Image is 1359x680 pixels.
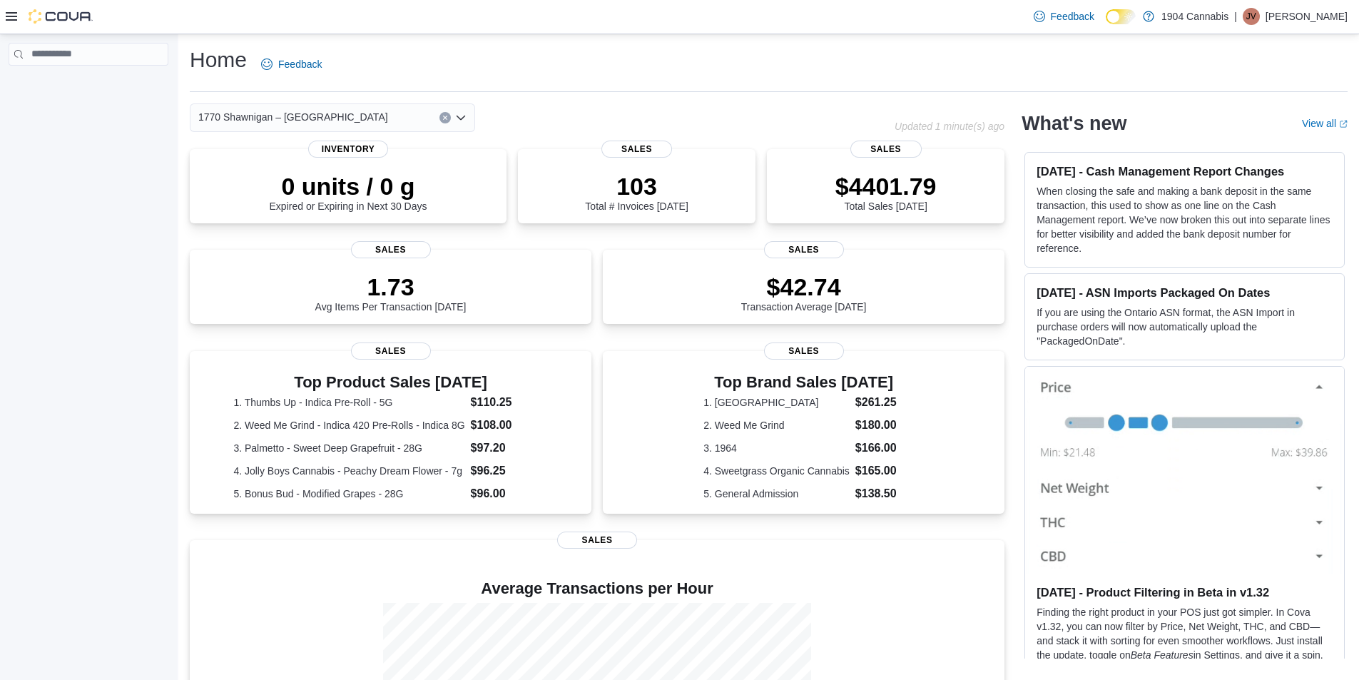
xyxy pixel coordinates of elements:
span: Sales [601,141,673,158]
dd: $96.25 [471,462,548,479]
h3: Top Product Sales [DATE] [233,374,547,391]
span: Dark Mode [1106,24,1106,25]
p: When closing the safe and making a bank deposit in the same transaction, this used to show as one... [1037,184,1333,255]
h4: Average Transactions per Hour [201,580,993,597]
button: Open list of options [455,112,467,123]
span: Sales [351,241,431,258]
dd: $261.25 [855,394,904,411]
p: Updated 1 minute(s) ago [895,121,1004,132]
button: Clear input [439,112,451,123]
p: $4401.79 [835,172,937,201]
input: Dark Mode [1106,9,1136,24]
a: Feedback [1028,2,1100,31]
dd: $138.50 [855,485,904,502]
h3: [DATE] - Cash Management Report Changes [1037,164,1333,178]
dt: 5. Bonus Bud - Modified Grapes - 28G [233,487,464,501]
p: 1.73 [315,273,467,301]
div: Avg Items Per Transaction [DATE] [315,273,467,313]
img: Cova [29,9,93,24]
nav: Complex example [9,68,168,103]
dt: 5. General Admission [703,487,850,501]
dt: 2. Weed Me Grind - Indica 420 Pre-Rolls - Indica 8G [233,418,464,432]
span: Inventory [308,141,388,158]
dt: 1. [GEOGRAPHIC_DATA] [703,395,850,410]
div: Total # Invoices [DATE] [585,172,688,212]
div: Transaction Average [DATE] [741,273,867,313]
div: Expired or Expiring in Next 30 Days [270,172,427,212]
span: Sales [557,532,637,549]
dt: 4. Sweetgrass Organic Cannabis [703,464,850,478]
span: 1770 Shawnigan – [GEOGRAPHIC_DATA] [198,108,388,126]
a: Feedback [255,50,327,78]
p: 1904 Cannabis [1161,8,1228,25]
p: [PERSON_NAME] [1266,8,1348,25]
em: Beta Features [1131,649,1193,661]
p: If you are using the Ontario ASN format, the ASN Import in purchase orders will now automatically... [1037,305,1333,348]
p: 103 [585,172,688,201]
svg: External link [1339,120,1348,128]
span: Sales [764,342,844,360]
dt: 1. Thumbs Up - Indica Pre-Roll - 5G [233,395,464,410]
h3: [DATE] - Product Filtering in Beta in v1.32 [1037,585,1333,599]
p: 0 units / 0 g [270,172,427,201]
a: View allExternal link [1302,118,1348,129]
span: Sales [850,141,922,158]
h2: What's new [1022,112,1126,135]
h3: Top Brand Sales [DATE] [703,374,904,391]
p: | [1234,8,1237,25]
dt: 3. 1964 [703,441,850,455]
h3: [DATE] - ASN Imports Packaged On Dates [1037,285,1333,300]
dd: $108.00 [471,417,548,434]
dd: $110.25 [471,394,548,411]
span: Sales [764,241,844,258]
dd: $166.00 [855,440,904,457]
dt: 4. Jolly Boys Cannabis - Peachy Dream Flower - 7g [233,464,464,478]
span: Feedback [278,57,322,71]
div: Jeffrey Villeneuve [1243,8,1260,25]
span: JV [1246,8,1256,25]
div: Total Sales [DATE] [835,172,937,212]
dd: $96.00 [471,485,548,502]
span: Feedback [1051,9,1094,24]
h1: Home [190,46,247,74]
dt: 3. Palmetto - Sweet Deep Grapefruit - 28G [233,441,464,455]
p: $42.74 [741,273,867,301]
span: Sales [351,342,431,360]
dd: $165.00 [855,462,904,479]
dd: $180.00 [855,417,904,434]
dt: 2. Weed Me Grind [703,418,850,432]
p: Finding the right product in your POS just got simpler. In Cova v1.32, you can now filter by Pric... [1037,605,1333,676]
dd: $97.20 [471,440,548,457]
